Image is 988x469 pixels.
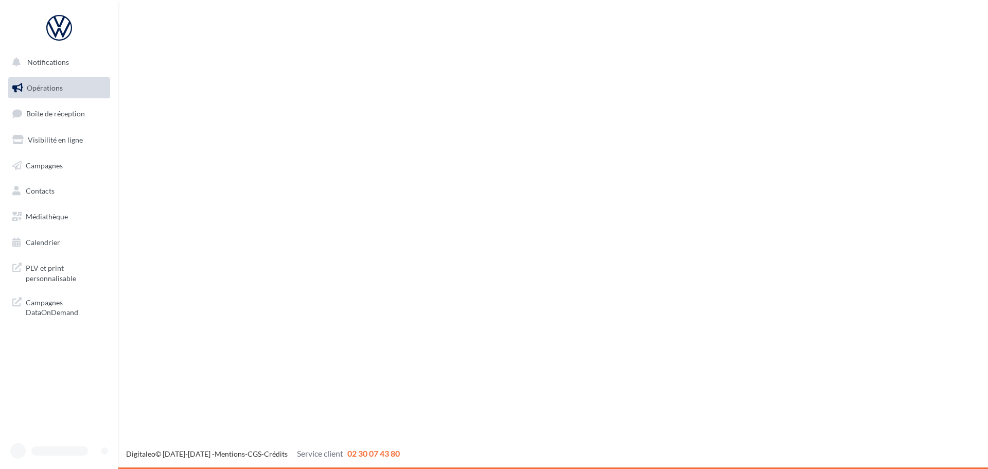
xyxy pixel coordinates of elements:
a: Médiathèque [6,206,112,228]
span: Campagnes [26,161,63,169]
span: Opérations [27,83,63,92]
a: Campagnes DataOnDemand [6,291,112,322]
a: Boîte de réception [6,102,112,125]
span: Service client [297,448,343,458]
span: Calendrier [26,238,60,247]
span: Boîte de réception [26,109,85,118]
a: Crédits [264,449,288,458]
span: Campagnes DataOnDemand [26,296,106,318]
span: Contacts [26,186,55,195]
a: Opérations [6,77,112,99]
span: Notifications [27,58,69,66]
a: Mentions [215,449,245,458]
span: 02 30 07 43 80 [347,448,400,458]
button: Notifications [6,51,108,73]
a: Campagnes [6,155,112,177]
a: Calendrier [6,232,112,253]
span: Visibilité en ligne [28,135,83,144]
a: Visibilité en ligne [6,129,112,151]
span: © [DATE]-[DATE] - - - [126,449,400,458]
a: Digitaleo [126,449,155,458]
a: PLV et print personnalisable [6,257,112,287]
span: PLV et print personnalisable [26,261,106,283]
a: Contacts [6,180,112,202]
a: CGS [248,449,261,458]
span: Médiathèque [26,212,68,221]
